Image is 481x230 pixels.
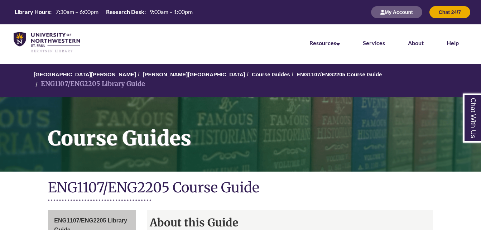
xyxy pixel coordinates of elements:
[56,8,98,15] span: 7:30am – 6:00pm
[371,6,422,18] button: My Account
[371,9,422,15] a: My Account
[408,39,424,46] a: About
[34,71,136,77] a: [GEOGRAPHIC_DATA][PERSON_NAME]
[429,9,470,15] a: Chat 24/7
[309,39,340,46] a: Resources
[103,8,147,16] th: Research Desk:
[14,32,80,53] img: UNWSP Library Logo
[12,8,53,16] th: Library Hours:
[143,71,245,77] a: [PERSON_NAME][GEOGRAPHIC_DATA]
[447,39,459,46] a: Help
[150,8,193,15] span: 9:00am – 1:00pm
[12,8,196,16] a: Hours Today
[252,71,290,77] a: Course Guides
[297,71,382,77] a: ENG1107/ENG2205 Course Guide
[40,97,481,162] h1: Course Guides
[363,39,385,46] a: Services
[34,79,145,89] li: ENG1107/ENG2205 Library Guide
[48,179,433,198] h1: ENG1107/ENG2205 Course Guide
[429,6,470,18] button: Chat 24/7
